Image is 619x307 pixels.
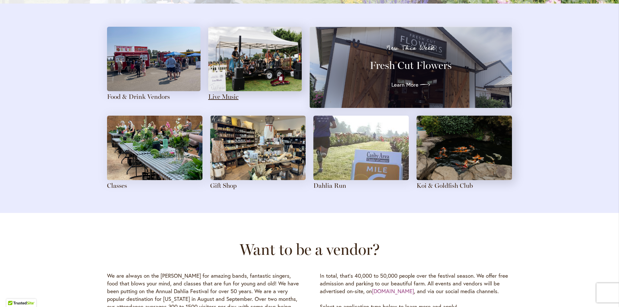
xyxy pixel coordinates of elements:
img: A runner passes the mile 6 sign in a field of dahlias [313,116,409,180]
a: Koi & Goldfish Club [417,182,473,189]
h3: Fresh Cut Flowers [321,59,500,72]
img: A four-person band plays with a field of pink dahlias in the background [208,27,302,91]
img: The dahlias themed gift shop has a feature table in the center, with shelves of local and special... [210,116,306,180]
a: Food & Drink Vendors [107,93,170,101]
a: Dahlia Run [313,182,346,189]
img: Attendees gather around food trucks on a sunny day at the farm [107,27,201,91]
p: New This Week [321,45,500,51]
a: Classes [107,182,127,189]
h2: Want to be a vendor? [103,240,516,258]
img: Blank canvases are set up on long tables in anticipation of an art class [107,116,202,180]
a: Gift Shop [210,182,237,189]
p: In total, that's 40,000 to 50,000 people over the festival season. We offer free admission and pa... [320,272,512,295]
span: Learn More [391,81,418,89]
a: Learn More [391,80,430,90]
a: Live Music [208,93,239,101]
img: Orange and white mottled koi swim in a rock-lined pond [417,116,512,180]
